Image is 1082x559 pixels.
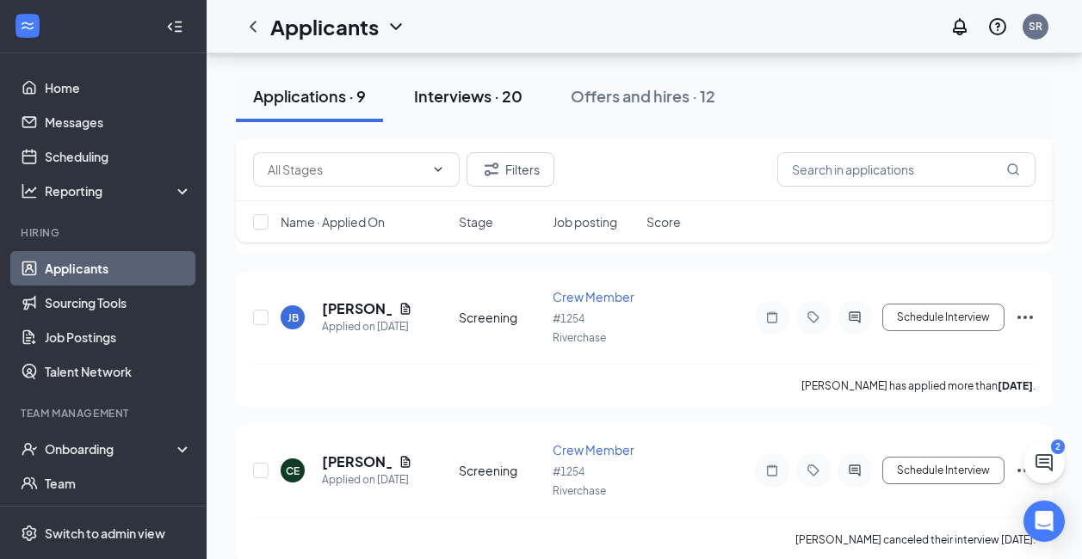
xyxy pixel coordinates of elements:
[777,152,1036,187] input: Search in applications
[1023,501,1065,542] div: Open Intercom Messenger
[45,320,192,354] a: Job Postings
[803,464,824,477] svg: Tag
[386,16,406,37] svg: ChevronDown
[45,466,192,501] a: Team
[253,85,366,107] div: Applications · 9
[399,455,412,469] svg: Document
[762,464,782,477] svg: Note
[1034,452,1054,473] svg: ChatActive
[844,464,865,477] svg: ActiveChat
[399,302,412,316] svg: Document
[45,286,192,320] a: Sourcing Tools
[21,225,189,240] div: Hiring
[844,310,865,324] svg: ActiveChat
[1029,19,1042,34] div: SR
[243,16,263,37] svg: ChevronLeft
[459,213,493,230] span: Stage
[795,531,1036,549] div: [PERSON_NAME] canceled their interview [DATE].
[553,312,606,344] span: #1254 Riverchase
[949,16,970,37] svg: Notifications
[553,289,634,304] span: Crew Member
[762,310,782,324] svg: Note
[987,16,1008,37] svg: QuestionInfo
[21,406,189,421] div: Team Management
[281,213,385,230] span: Name · Applied On
[45,71,192,105] a: Home
[1006,163,1020,176] svg: MagnifyingGlass
[45,440,177,458] div: Onboarding
[270,12,379,41] h1: Applicants
[414,85,522,107] div: Interviews · 20
[286,464,300,478] div: CE
[553,465,606,497] span: #1254 Riverchase
[553,213,617,230] span: Job posting
[646,213,681,230] span: Score
[803,310,824,324] svg: Tag
[21,440,38,458] svg: UserCheck
[45,139,192,174] a: Scheduling
[882,304,1005,331] button: Schedule Interview
[481,159,502,180] svg: Filter
[801,378,1036,393] p: [PERSON_NAME] has applied more than .
[459,309,542,326] div: Screening
[467,152,554,187] button: Filter Filters
[459,462,542,479] div: Screening
[19,17,36,34] svg: WorkstreamLogo
[571,85,715,107] div: Offers and hires · 12
[882,457,1005,484] button: Schedule Interview
[553,442,634,458] span: Crew Member
[1015,307,1036,328] svg: Ellipses
[1051,439,1065,454] div: 2
[431,163,445,176] svg: ChevronDown
[45,105,192,139] a: Messages
[21,525,38,542] svg: Settings
[322,452,392,471] h5: [PERSON_NAME]
[998,379,1033,392] b: [DATE]
[322,318,412,335] div: Applied on [DATE]
[322,299,392,318] h5: [PERSON_NAME]
[45,501,192,535] a: Documents
[1023,442,1065,483] button: ChatActive
[268,160,424,179] input: All Stages
[1015,460,1036,481] svg: Ellipses
[166,18,183,35] svg: Collapse
[45,182,193,200] div: Reporting
[288,310,299,325] div: JB
[21,182,38,200] svg: Analysis
[322,471,412,488] div: Applied on [DATE]
[45,251,192,286] a: Applicants
[45,525,165,542] div: Switch to admin view
[45,354,192,389] a: Talent Network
